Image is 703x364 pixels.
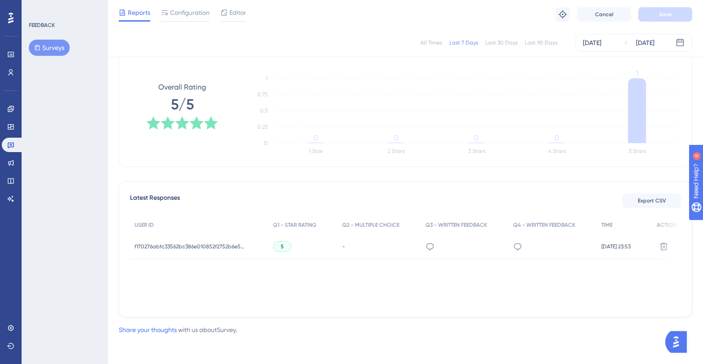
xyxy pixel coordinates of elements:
span: f170276abfc33562bc386e010852f2752b6e554fb34189a7623010f4220ff374 [134,243,247,250]
span: Editor [229,7,246,18]
div: FEEDBACK [29,22,55,29]
span: Need Help? [21,2,56,13]
span: ACTION [657,221,676,229]
span: 5/5 [171,94,194,114]
span: 5 [281,243,284,250]
div: with us about Survey . [119,324,237,335]
text: 3 Stars [468,148,485,154]
tspan: 1 [636,69,638,78]
div: [DATE] [583,37,601,48]
span: USER ID [134,221,154,229]
tspan: 0 [264,140,268,146]
div: All Times [421,39,442,46]
span: Q3 - WRITTEN FEEDBACK [425,221,487,229]
iframe: UserGuiding AI Assistant Launcher [665,328,692,355]
text: 1 Star [309,148,323,154]
span: Export CSV [638,197,666,204]
div: Last 7 Days [449,39,478,46]
text: 5 Stars [629,148,646,154]
span: TIME [601,221,613,229]
tspan: 0.25 [257,124,268,130]
span: Q1 - STAR RATING [273,221,316,229]
span: Overall Rating [158,82,206,93]
span: Reports [128,7,150,18]
span: [DATE] 23:53 [601,243,631,250]
text: 4 Stars [548,148,566,154]
text: 2 Stars [388,148,405,154]
a: Share your thoughts [119,326,177,333]
tspan: 1 [266,75,268,81]
tspan: 0 [555,134,559,142]
tspan: 0 [313,134,318,142]
span: Save [659,11,672,18]
tspan: 0 [394,134,399,142]
span: Q4 - WRITTEN FEEDBACK [513,221,575,229]
span: - [342,243,345,250]
span: Configuration [170,7,210,18]
button: Export CSV [622,193,681,208]
span: Q2 - MULTIPLE CHOICE [342,221,399,229]
button: Save [638,7,692,22]
button: Cancel [577,7,631,22]
div: Last 90 Days [525,39,557,46]
div: [DATE] [636,37,654,48]
tspan: 0 [474,134,479,142]
button: Surveys [29,40,70,56]
tspan: 0.5 [260,108,268,114]
tspan: 0.75 [257,91,268,98]
span: Latest Responses [130,193,180,209]
span: Cancel [595,11,613,18]
div: 4 [63,4,65,12]
div: Last 30 Days [485,39,518,46]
